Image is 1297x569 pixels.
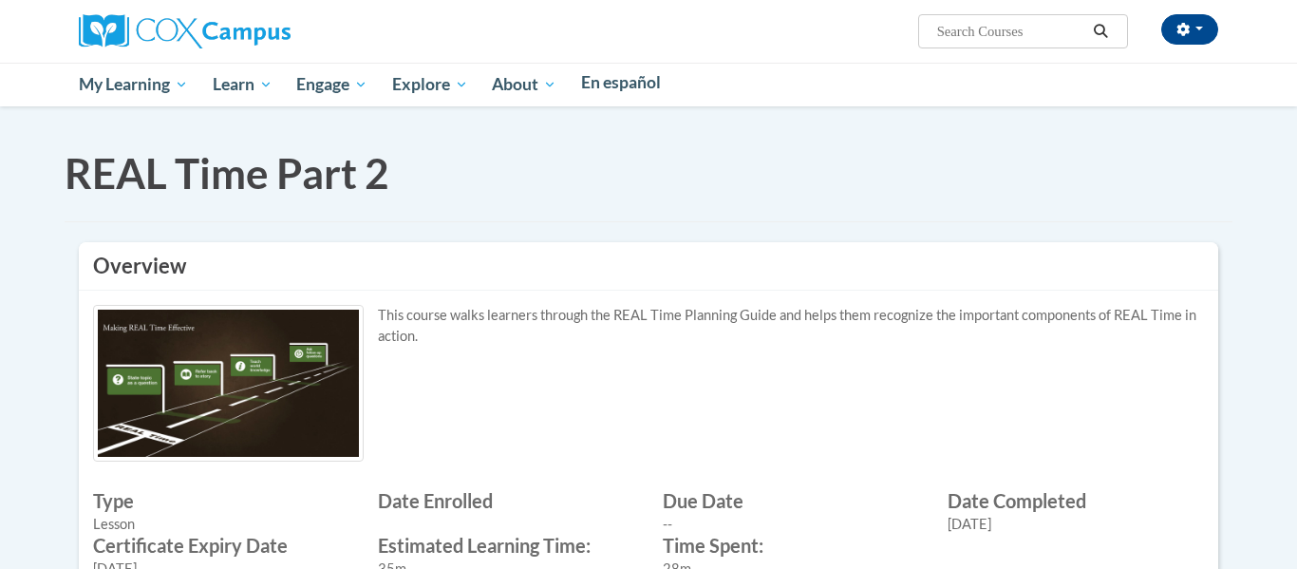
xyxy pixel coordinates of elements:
a: My Learning [66,63,200,106]
label: Time Spent: [663,535,919,556]
div: [DATE] [948,514,1204,535]
span: Explore [392,73,468,96]
label: Certificate Expiry Date [93,535,349,556]
span: En español [581,72,661,92]
p: This course walks learners through the REAL Time Planning Guide and helps them recognize the impo... [93,305,1204,347]
div: Main menu [50,63,1247,106]
label: Due Date [663,490,919,511]
img: Course logo image [93,305,364,462]
span: About [492,73,556,96]
label: Estimated Learning Time: [378,535,634,556]
a: En español [569,63,673,103]
button: Account Settings [1161,14,1218,45]
span: REAL Time Part 2 [65,148,389,198]
img: Cox Campus [79,14,291,48]
a: Engage [284,63,380,106]
input: Search Courses [935,20,1087,43]
span: My Learning [79,73,188,96]
div: -- [663,514,919,535]
a: Explore [380,63,480,106]
a: Learn [200,63,285,106]
div: Lesson [93,514,349,535]
a: Cox Campus [79,22,291,38]
label: Type [93,490,349,511]
a: About [480,63,570,106]
i:  [1093,25,1110,39]
label: Date Completed [948,490,1204,511]
span: Learn [213,73,273,96]
button: Search [1087,20,1116,43]
h3: Overview [93,252,1204,281]
span: Engage [296,73,367,96]
label: Date Enrolled [378,490,634,511]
